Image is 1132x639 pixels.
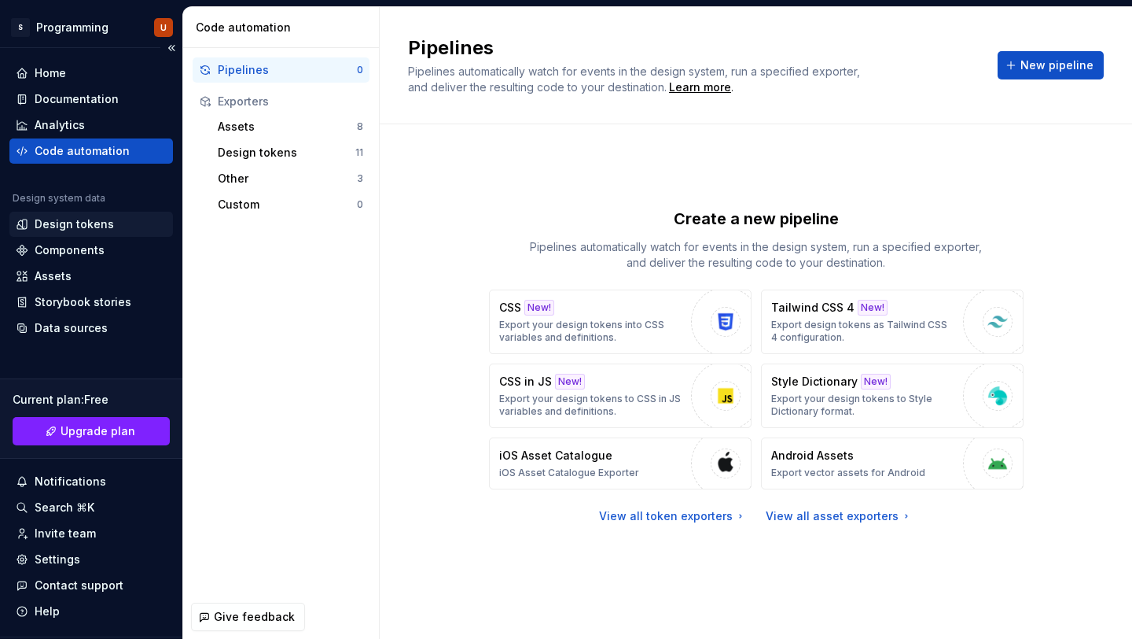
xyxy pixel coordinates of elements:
[211,114,369,139] button: Assets8
[9,87,173,112] a: Documentation
[35,578,123,593] div: Contact support
[761,290,1024,354] button: Tailwind CSS 4New!Export design tokens as Tailwind CSS 4 configuration.
[35,117,85,133] div: Analytics
[9,573,173,598] button: Contact support
[191,603,305,631] button: Give feedback
[9,469,173,494] button: Notifications
[357,120,363,133] div: 8
[771,319,955,344] p: Export design tokens as Tailwind CSS 4 configuration.
[35,242,105,258] div: Components
[13,417,170,445] a: Upgrade plan
[499,300,521,316] p: CSS
[160,37,182,59] button: Collapse sidebar
[667,82,733,94] span: .
[211,192,369,217] button: Custom0
[669,79,731,95] a: Learn more
[771,448,854,464] p: Android Assets
[520,239,992,271] p: Pipelines automatically watch for events in the design system, run a specified exporter, and deli...
[3,10,179,44] button: SProgrammingU
[499,374,552,390] p: CSS in JS
[218,197,357,212] div: Custom
[218,62,357,78] div: Pipelines
[11,18,30,37] div: S
[489,364,752,428] button: CSS in JSNew!Export your design tokens to CSS in JS variables and definitions.
[357,198,363,211] div: 0
[160,21,167,34] div: U
[218,119,357,135] div: Assets
[9,212,173,237] a: Design tokens
[218,145,355,161] div: Design tokens
[555,374,585,390] div: New!
[9,521,173,546] a: Invite team
[9,599,173,624] button: Help
[9,316,173,341] a: Data sources
[196,20,373,35] div: Code automation
[408,65,863,94] span: Pipelines automatically watch for events in the design system, run a specified exporter, and deli...
[35,474,106,489] div: Notifications
[858,300,888,316] div: New!
[771,393,955,418] p: Export your design tokens to Style Dictionary format.
[211,166,369,191] button: Other3
[357,64,363,76] div: 0
[9,61,173,86] a: Home
[9,264,173,289] a: Assets
[35,526,96,541] div: Invite team
[761,364,1024,428] button: Style DictionaryNew!Export your design tokens to Style Dictionary format.
[1020,57,1093,73] span: New pipeline
[771,300,855,316] p: Tailwind CSS 4
[771,374,858,390] p: Style Dictionary
[35,268,72,284] div: Assets
[499,448,612,464] p: iOS Asset Catalogue
[211,140,369,165] button: Design tokens11
[36,20,108,35] div: Programming
[9,547,173,572] a: Settings
[35,65,66,81] div: Home
[35,216,114,232] div: Design tokens
[766,508,913,524] a: View all asset exporters
[408,35,979,61] h2: Pipelines
[761,438,1024,489] button: Android AssetsExport vector assets for Android
[599,508,747,524] a: View all token exporters
[61,423,135,439] span: Upgrade plan
[499,467,639,479] p: iOS Asset Catalogue Exporter
[214,609,295,625] span: Give feedback
[499,319,683,344] p: Export your design tokens into CSS variables and definitions.
[489,438,752,489] button: iOS Asset CatalogueiOS Asset Catalogue Exporter
[771,467,925,479] p: Export vector assets for Android
[499,393,683,418] p: Export your design tokens to CSS in JS variables and definitions.
[524,300,554,316] div: New!
[13,392,170,408] div: Current plan : Free
[9,495,173,520] button: Search ⌘K
[35,500,94,515] div: Search ⌘K
[9,139,173,164] a: Code automation
[35,320,108,336] div: Data sources
[861,374,891,390] div: New!
[674,208,839,230] p: Create a new pipeline
[218,94,363,109] div: Exporters
[357,172,363,185] div: 3
[35,604,60,619] div: Help
[355,146,363,159] div: 11
[218,171,357,187] div: Other
[193,57,369,83] button: Pipelines0
[489,290,752,354] button: CSSNew!Export your design tokens into CSS variables and definitions.
[35,91,119,107] div: Documentation
[9,290,173,315] a: Storybook stories
[998,51,1104,79] button: New pipeline
[9,238,173,263] a: Components
[35,552,80,567] div: Settings
[35,143,130,159] div: Code automation
[9,113,173,138] a: Analytics
[35,294,131,310] div: Storybook stories
[13,192,105,205] div: Design system data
